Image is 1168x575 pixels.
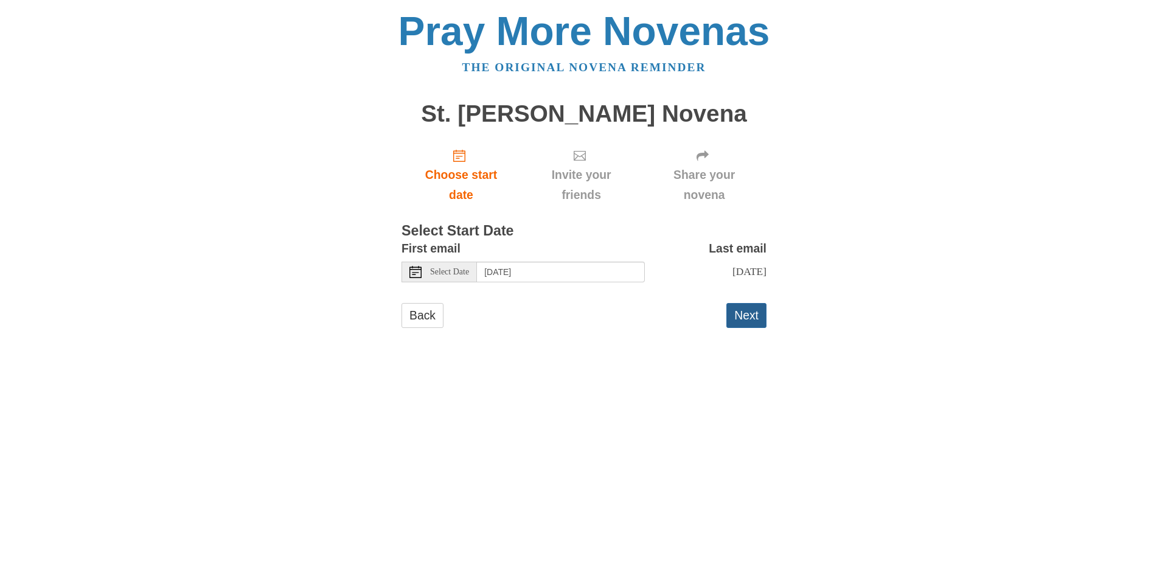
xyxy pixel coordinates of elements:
a: Choose start date [401,139,521,211]
label: Last email [709,239,766,259]
span: Share your novena [654,165,754,205]
h3: Select Start Date [401,223,766,239]
button: Next [726,303,766,328]
span: Select Date [430,268,469,276]
a: Back [401,303,443,328]
h1: St. [PERSON_NAME] Novena [401,101,766,127]
div: Click "Next" to confirm your start date first. [642,139,766,211]
span: Choose start date [414,165,509,205]
a: Pray More Novenas [398,9,770,54]
input: Use the arrow keys to pick a date [477,262,645,282]
a: The original novena reminder [462,61,706,74]
span: Invite your friends [533,165,630,205]
label: First email [401,239,461,259]
div: Click "Next" to confirm your start date first. [521,139,642,211]
span: [DATE] [732,265,766,277]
